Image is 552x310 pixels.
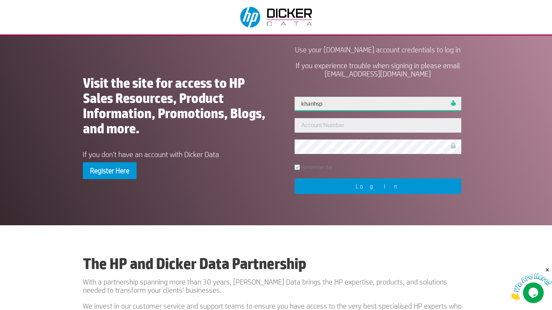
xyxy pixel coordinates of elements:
input: Log In [295,178,461,194]
img: Dicker Data & HP [236,3,317,31]
span: Use your [DOMAIN_NAME] account credentials to log in [295,45,461,54]
a: Register Here [83,162,137,179]
b: The HP and Dicker Data Partnership [83,255,306,272]
input: Username [295,97,461,111]
p: With a partnership spanning more than 30 years, [PERSON_NAME] Data brings the HP expertise, produ... [83,278,469,302]
input: Account Number [295,118,461,133]
iframe: chat widget [509,267,552,300]
label: Remember me [295,165,332,170]
span: If you don’t have an account with Dicker Data [83,150,219,158]
span: If you experience trouble when signing in please email [EMAIL_ADDRESS][DOMAIN_NAME] [296,61,460,78]
h1: Visit the site for access to HP Sales Resources, Product Information, Promotions, Blogs, and more. [83,75,265,139]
